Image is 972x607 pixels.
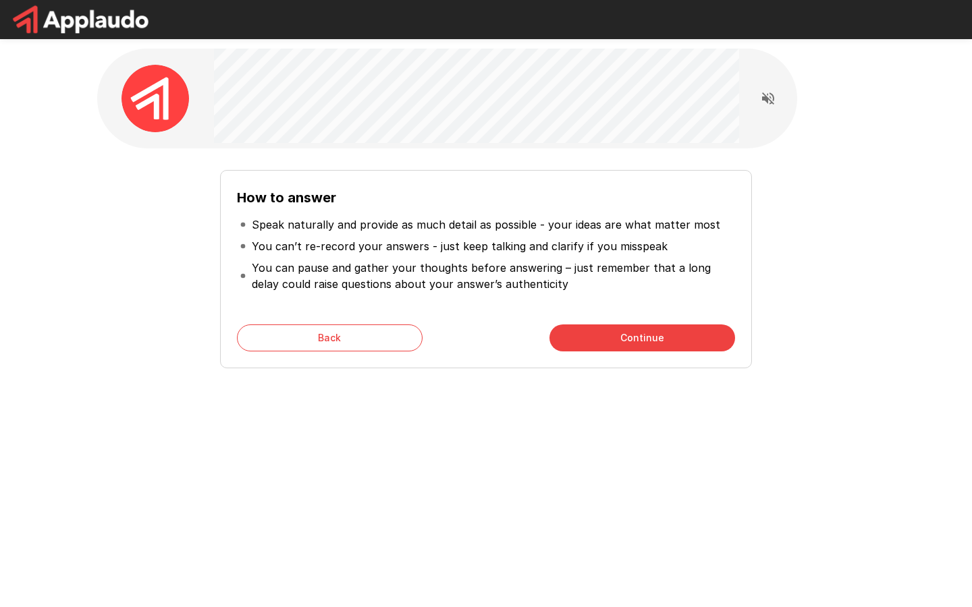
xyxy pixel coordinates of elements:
[252,216,720,233] p: Speak naturally and provide as much detail as possible - your ideas are what matter most
[252,238,668,254] p: You can’t re-record your answers - just keep talking and clarify if you misspeak
[237,190,336,206] b: How to answer
[252,260,732,292] p: You can pause and gather your thoughts before answering – just remember that a long delay could r...
[237,324,423,351] button: Back
[122,65,189,132] img: applaudo_avatar.png
[549,324,735,351] button: Continue
[755,85,782,112] button: Read questions aloud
